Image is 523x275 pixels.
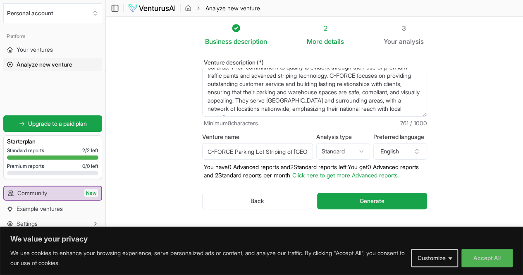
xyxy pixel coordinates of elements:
div: 3 [384,23,424,33]
a: Click here to get more Advanced reports. [292,172,399,179]
span: Example ventures [17,205,63,213]
button: Accept All [461,249,513,267]
label: Analysis type [316,134,370,140]
span: details [324,37,344,45]
span: Business [205,36,232,46]
span: Premium reports [7,163,44,170]
span: Generate [360,197,384,205]
span: 0 / 0 left [82,163,98,170]
span: Minimum 8 characters. [204,119,259,127]
a: Analyze new venture [3,58,102,71]
span: Standard reports [7,147,44,154]
button: Generate [317,193,427,209]
a: CommunityNew [4,187,101,200]
span: Your ventures [17,45,53,54]
button: Settings [3,217,102,230]
span: Upgrade to a paid plan [28,120,87,128]
h3: Starter plan [7,137,98,146]
textarea: G-FORCE Parking Lot Striping of [GEOGRAPHIC_DATA] is a veteran-owned franchise specializing in co... [202,68,427,117]
span: Your [384,36,397,46]
a: Example ventures [3,202,102,215]
span: analysis [399,37,424,45]
span: description [234,37,267,45]
p: We use cookies to enhance your browsing experience, serve personalized ads or content, and analyz... [10,248,405,268]
span: 2 / 2 left [82,147,98,154]
input: Optional venture name [202,143,313,160]
div: Platform [3,30,102,43]
label: Venture name [202,134,313,140]
span: Community [17,189,47,197]
label: Preferred language [373,134,427,140]
span: 761 / 1000 [400,119,427,127]
div: 2 [307,23,344,33]
button: Select an organization [3,3,102,23]
p: You have 0 Advanced reports and 2 Standard reports left. Y ou get 0 Advanced reports and 2 Standa... [202,163,427,179]
a: Upgrade to a paid plan [3,115,102,132]
nav: breadcrumb [185,4,260,12]
button: Customize [411,249,458,267]
span: More [307,36,322,46]
button: English [373,143,427,160]
a: Your ventures [3,43,102,56]
span: Analyze new venture [205,4,260,12]
span: New [84,189,98,197]
span: Settings [17,220,38,228]
span: Analyze new venture [17,60,72,69]
img: logo [128,3,176,13]
p: We value your privacy [10,234,513,244]
label: Venture description (*) [202,60,427,65]
button: Back [202,193,313,209]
